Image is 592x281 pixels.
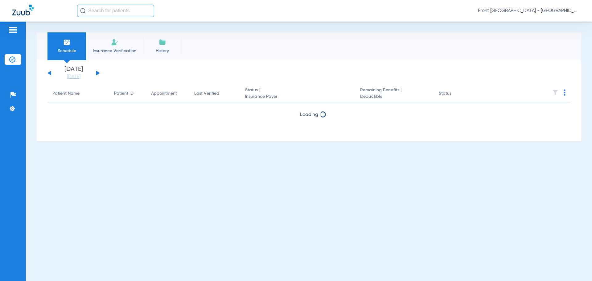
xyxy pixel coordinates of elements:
[12,5,34,15] img: Zuub Logo
[245,93,350,100] span: Insurance Payer
[111,39,118,46] img: Manual Insurance Verification
[52,48,81,54] span: Schedule
[63,39,71,46] img: Schedule
[151,90,184,97] div: Appointment
[159,39,166,46] img: History
[114,90,141,97] div: Patient ID
[52,90,104,97] div: Patient Name
[148,48,177,54] span: History
[8,26,18,34] img: hamburger-icon
[552,89,558,96] img: filter.svg
[194,90,235,97] div: Last Verified
[77,5,154,17] input: Search for patients
[55,74,92,80] a: [DATE]
[355,85,434,102] th: Remaining Benefits |
[300,112,318,117] span: Loading
[151,90,177,97] div: Appointment
[52,90,80,97] div: Patient Name
[91,48,138,54] span: Insurance Verification
[55,66,92,80] li: [DATE]
[114,90,134,97] div: Patient ID
[434,85,475,102] th: Status
[240,85,355,102] th: Status |
[478,8,580,14] span: Front [GEOGRAPHIC_DATA] - [GEOGRAPHIC_DATA] | My Community Dental Centers
[194,90,219,97] div: Last Verified
[80,8,86,14] img: Search Icon
[564,89,565,96] img: group-dot-blue.svg
[360,93,429,100] span: Deductible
